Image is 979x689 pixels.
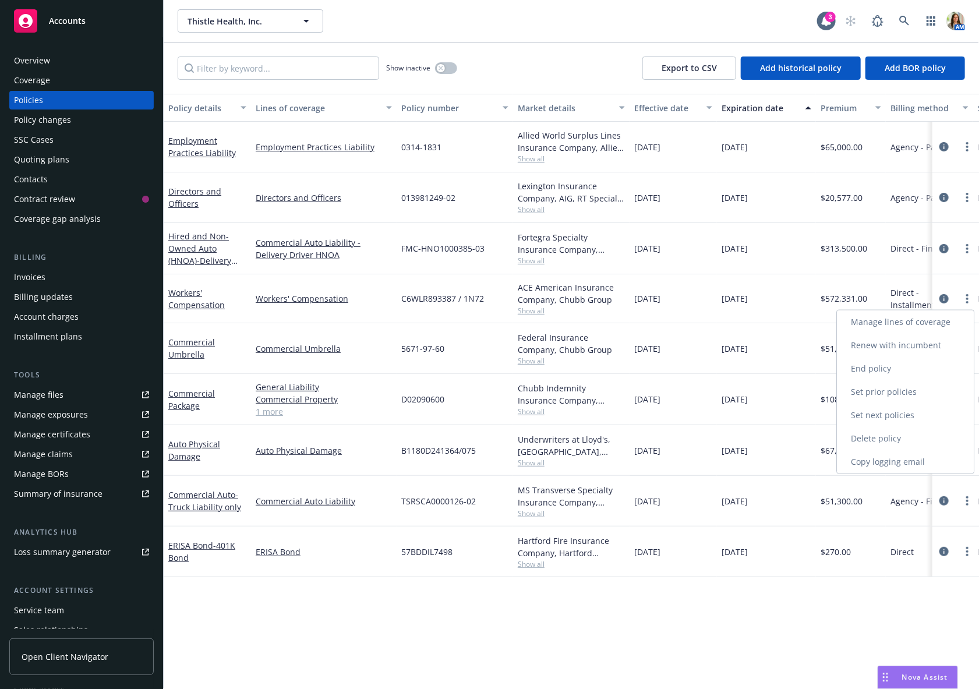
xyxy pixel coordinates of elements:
[14,268,45,287] div: Invoices
[386,63,430,73] span: Show inactive
[518,458,625,468] span: Show all
[164,94,251,122] button: Policy details
[14,170,48,189] div: Contacts
[865,56,965,80] button: Add BOR policy
[634,444,660,457] span: [DATE]
[878,666,958,689] button: Nova Assist
[168,255,238,278] span: - Delivery Driver HNOA
[890,546,914,558] span: Direct
[168,186,221,209] a: Directors and Officers
[9,190,154,209] a: Contract review
[890,141,964,153] span: Agency - Pay in full
[937,242,951,256] a: circleInformation
[9,210,154,228] a: Coverage gap analysis
[890,242,957,255] span: Direct - Financed
[821,141,863,153] span: $65,000.00
[518,204,625,214] span: Show all
[49,16,86,26] span: Accounts
[937,190,951,204] a: circleInformation
[9,268,154,287] a: Invoices
[9,445,154,464] a: Manage claims
[518,154,625,164] span: Show all
[960,494,974,508] a: more
[9,308,154,326] a: Account charges
[168,231,231,278] a: Hired and Non-Owned Auto (HNOA)
[634,546,660,558] span: [DATE]
[821,192,863,204] span: $20,577.00
[816,94,886,122] button: Premium
[920,9,943,33] a: Switch app
[256,102,379,114] div: Lines of coverage
[837,310,974,334] a: Manage lines of coverage
[401,102,496,114] div: Policy number
[890,102,956,114] div: Billing method
[9,369,154,381] div: Tools
[642,56,736,80] button: Export to CSV
[821,342,863,355] span: $51,294.00
[722,192,748,204] span: [DATE]
[722,546,748,558] span: [DATE]
[168,439,220,462] a: Auto Physical Damage
[946,12,965,30] img: photo
[9,527,154,538] div: Analytics hub
[256,495,392,507] a: Commercial Auto Liability
[839,9,863,33] a: Start snowing
[518,356,625,366] span: Show all
[178,56,379,80] input: Filter by keyword...
[14,601,64,620] div: Service team
[837,450,974,474] a: Copy logging email
[630,94,717,122] button: Effective date
[518,256,625,266] span: Show all
[821,102,868,114] div: Premium
[401,292,484,305] span: C6WLR893387 / 1N72
[937,292,951,306] a: circleInformation
[14,91,43,109] div: Policies
[722,444,748,457] span: [DATE]
[722,242,748,255] span: [DATE]
[960,242,974,256] a: more
[821,393,867,405] span: $108,521.39
[14,308,79,326] div: Account charges
[9,585,154,596] div: Account settings
[14,485,103,503] div: Summary of insurance
[518,559,625,569] span: Show all
[401,444,476,457] span: B1180D241364/075
[518,281,625,306] div: ACE American Insurance Company, Chubb Group
[960,292,974,306] a: more
[741,56,861,80] button: Add historical policy
[14,465,69,483] div: Manage BORs
[886,94,973,122] button: Billing method
[14,130,54,149] div: SSC Cases
[518,407,625,416] span: Show all
[722,102,798,114] div: Expiration date
[893,9,916,33] a: Search
[722,495,748,507] span: [DATE]
[9,71,154,90] a: Coverage
[14,425,90,444] div: Manage certificates
[9,601,154,620] a: Service team
[168,135,236,158] a: Employment Practices Liability
[821,495,863,507] span: $51,300.00
[14,621,88,639] div: Sales relationships
[837,427,974,450] a: Delete policy
[518,231,625,256] div: Fortegra Specialty Insurance Company, Fortegra Specialty Insurance Company, RT Specialty Insuranc...
[168,287,225,310] a: Workers' Compensation
[9,425,154,444] a: Manage certificates
[9,252,154,263] div: Billing
[937,494,951,508] a: circleInformation
[168,540,235,563] span: - 401K Bond
[14,190,75,209] div: Contract review
[401,546,453,558] span: 57BDDIL7498
[401,342,444,355] span: 5671-97-60
[513,94,630,122] button: Market details
[821,292,867,305] span: $572,331.00
[168,337,215,360] a: Commercial Umbrella
[256,546,392,558] a: ERISA Bond
[722,393,748,405] span: [DATE]
[634,495,660,507] span: [DATE]
[14,327,82,346] div: Installment plans
[821,546,851,558] span: $270.00
[9,91,154,109] a: Policies
[821,444,863,457] span: $67,245.00
[14,210,101,228] div: Coverage gap analysis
